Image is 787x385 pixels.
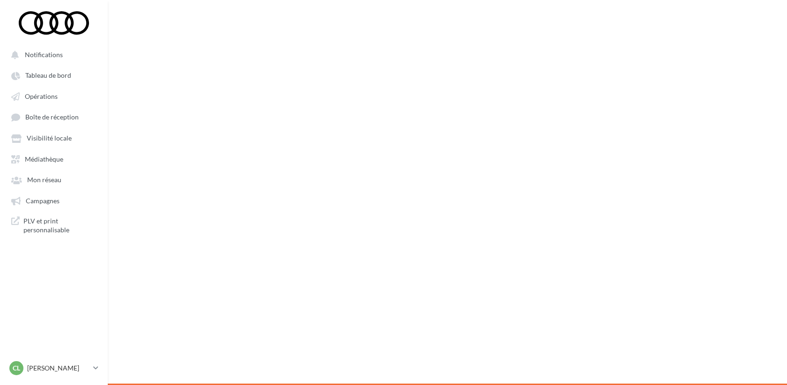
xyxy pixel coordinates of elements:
[27,363,89,373] p: [PERSON_NAME]
[6,150,102,167] a: Médiathèque
[6,67,102,83] a: Tableau de bord
[6,46,98,63] button: Notifications
[25,51,63,59] span: Notifications
[6,213,102,238] a: PLV et print personnalisable
[6,108,102,126] a: Boîte de réception
[23,216,97,235] span: PLV et print personnalisable
[7,359,100,377] a: Cl [PERSON_NAME]
[25,113,79,121] span: Boîte de réception
[27,134,72,142] span: Visibilité locale
[26,197,59,205] span: Campagnes
[6,88,102,104] a: Opérations
[13,363,20,373] span: Cl
[25,92,58,100] span: Opérations
[6,171,102,188] a: Mon réseau
[25,72,71,80] span: Tableau de bord
[25,155,63,163] span: Médiathèque
[27,176,61,184] span: Mon réseau
[6,129,102,146] a: Visibilité locale
[6,192,102,209] a: Campagnes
